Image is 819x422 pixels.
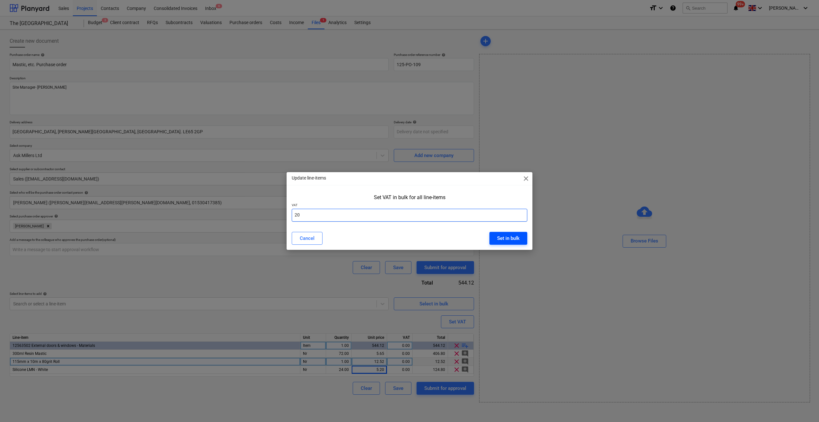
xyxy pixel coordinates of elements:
[292,209,527,222] input: VAT
[522,175,530,182] span: close
[497,234,520,242] div: Set in bulk
[489,232,527,245] button: Set in bulk
[300,234,315,242] div: Cancel
[374,194,445,200] div: Set VAT in bulk for all line-items
[787,391,819,422] iframe: Chat Widget
[292,203,527,208] p: VAT
[292,232,323,245] button: Cancel
[292,175,326,181] p: Update line-items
